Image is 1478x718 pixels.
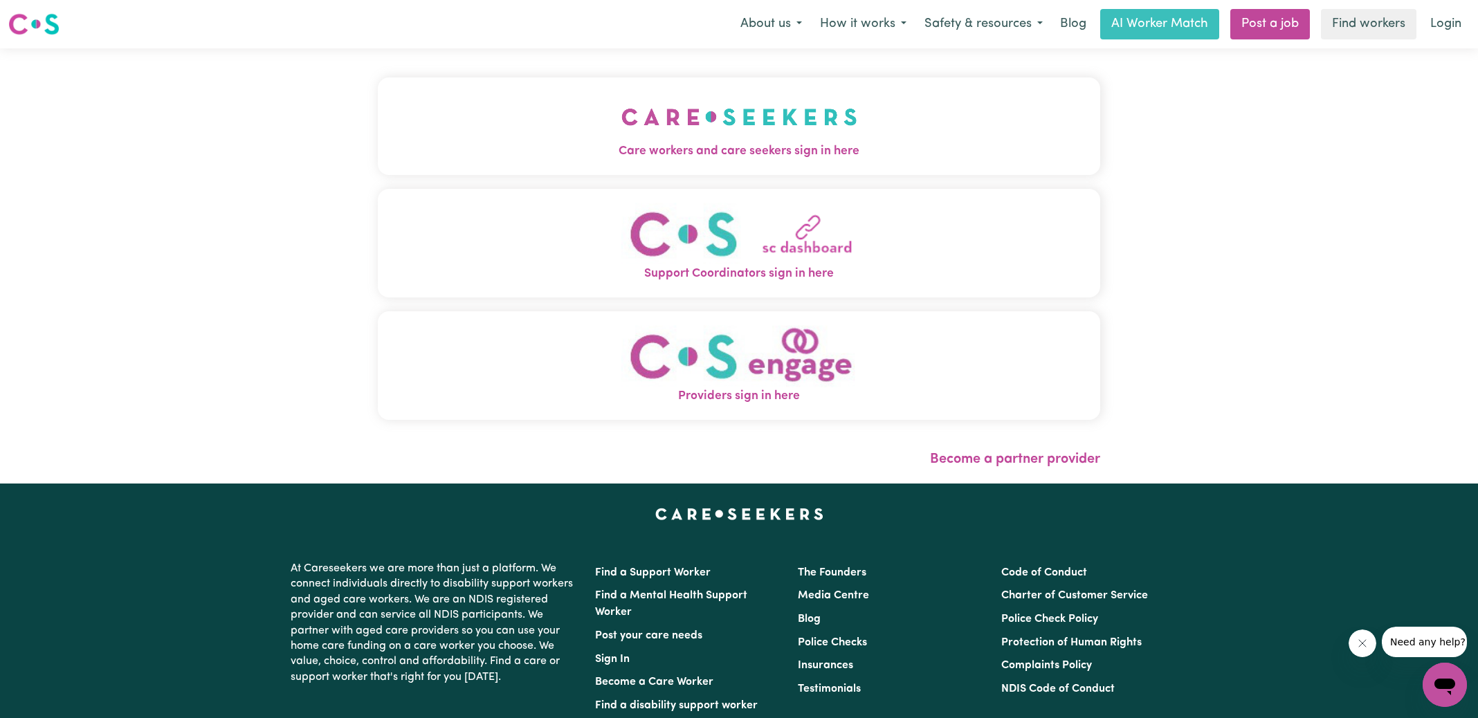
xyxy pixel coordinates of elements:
iframe: Message from company [1382,627,1467,657]
a: Find a disability support worker [595,700,758,711]
a: Testimonials [798,683,861,694]
a: Media Centre [798,590,869,601]
a: Careseekers home page [655,508,823,519]
span: Support Coordinators sign in here [378,265,1100,283]
a: Code of Conduct [1001,567,1087,578]
iframe: Button to launch messaging window [1423,663,1467,707]
img: Careseekers logo [8,12,60,37]
a: Careseekers logo [8,8,60,40]
a: Charter of Customer Service [1001,590,1148,601]
a: Police Checks [798,637,867,648]
a: Police Check Policy [1001,614,1098,625]
a: AI Worker Match [1100,9,1219,39]
button: Safety & resources [915,10,1052,39]
button: Support Coordinators sign in here [378,189,1100,297]
a: Become a Care Worker [595,676,713,688]
a: Become a partner provider [930,452,1100,466]
a: Find a Mental Health Support Worker [595,590,747,618]
a: Find workers [1321,9,1416,39]
a: Blog [798,614,821,625]
button: Providers sign in here [378,311,1100,420]
a: Login [1422,9,1470,39]
a: Insurances [798,660,853,671]
span: Care workers and care seekers sign in here [378,142,1100,160]
a: NDIS Code of Conduct [1001,683,1115,694]
p: At Careseekers we are more than just a platform. We connect individuals directly to disability su... [291,555,578,690]
button: Care workers and care seekers sign in here [378,77,1100,174]
a: Post a job [1230,9,1310,39]
a: Protection of Human Rights [1001,637,1142,648]
a: Find a Support Worker [595,567,711,578]
span: Providers sign in here [378,387,1100,405]
a: Post your care needs [595,630,702,641]
a: Sign In [595,654,630,665]
a: Complaints Policy [1001,660,1092,671]
iframe: Close message [1349,629,1376,657]
a: The Founders [798,567,866,578]
a: Blog [1052,9,1095,39]
button: How it works [811,10,915,39]
button: About us [731,10,811,39]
